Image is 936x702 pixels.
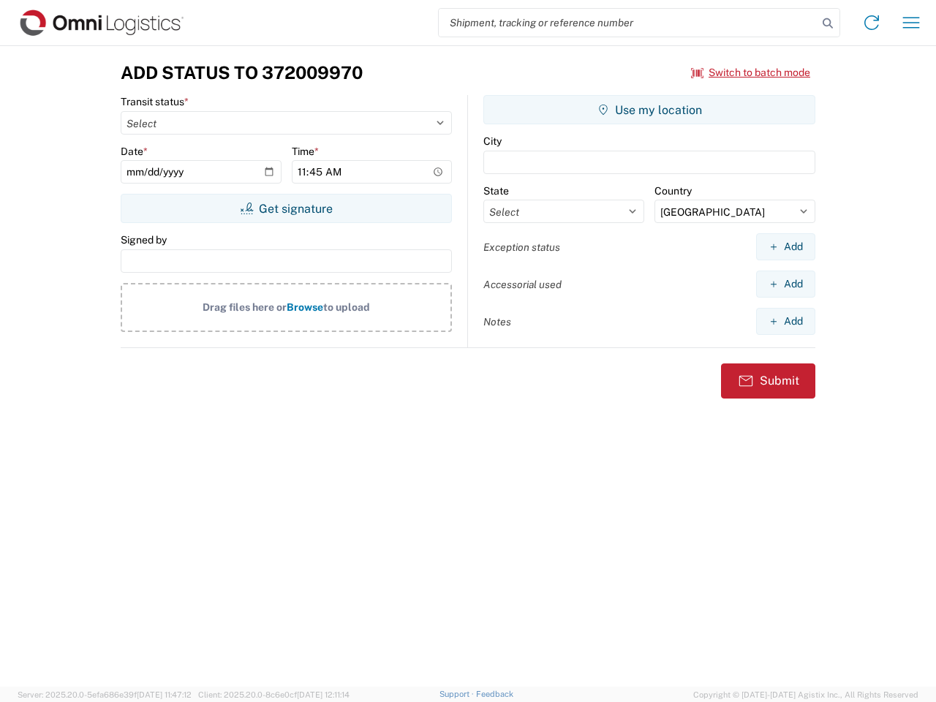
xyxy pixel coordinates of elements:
[137,690,192,699] span: [DATE] 11:47:12
[693,688,918,701] span: Copyright © [DATE]-[DATE] Agistix Inc., All Rights Reserved
[756,271,815,298] button: Add
[476,690,513,698] a: Feedback
[483,135,502,148] label: City
[483,95,815,124] button: Use my location
[483,241,560,254] label: Exception status
[287,301,323,313] span: Browse
[203,301,287,313] span: Drag files here or
[439,690,476,698] a: Support
[721,363,815,399] button: Submit
[18,690,192,699] span: Server: 2025.20.0-5efa686e39f
[121,194,452,223] button: Get signature
[691,61,810,85] button: Switch to batch mode
[121,95,189,108] label: Transit status
[297,690,350,699] span: [DATE] 12:11:14
[121,145,148,158] label: Date
[121,62,363,83] h3: Add Status to 372009970
[483,278,562,291] label: Accessorial used
[121,233,167,246] label: Signed by
[439,9,818,37] input: Shipment, tracking or reference number
[198,690,350,699] span: Client: 2025.20.0-8c6e0cf
[323,301,370,313] span: to upload
[654,184,692,197] label: Country
[292,145,319,158] label: Time
[483,315,511,328] label: Notes
[483,184,509,197] label: State
[756,233,815,260] button: Add
[756,308,815,335] button: Add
